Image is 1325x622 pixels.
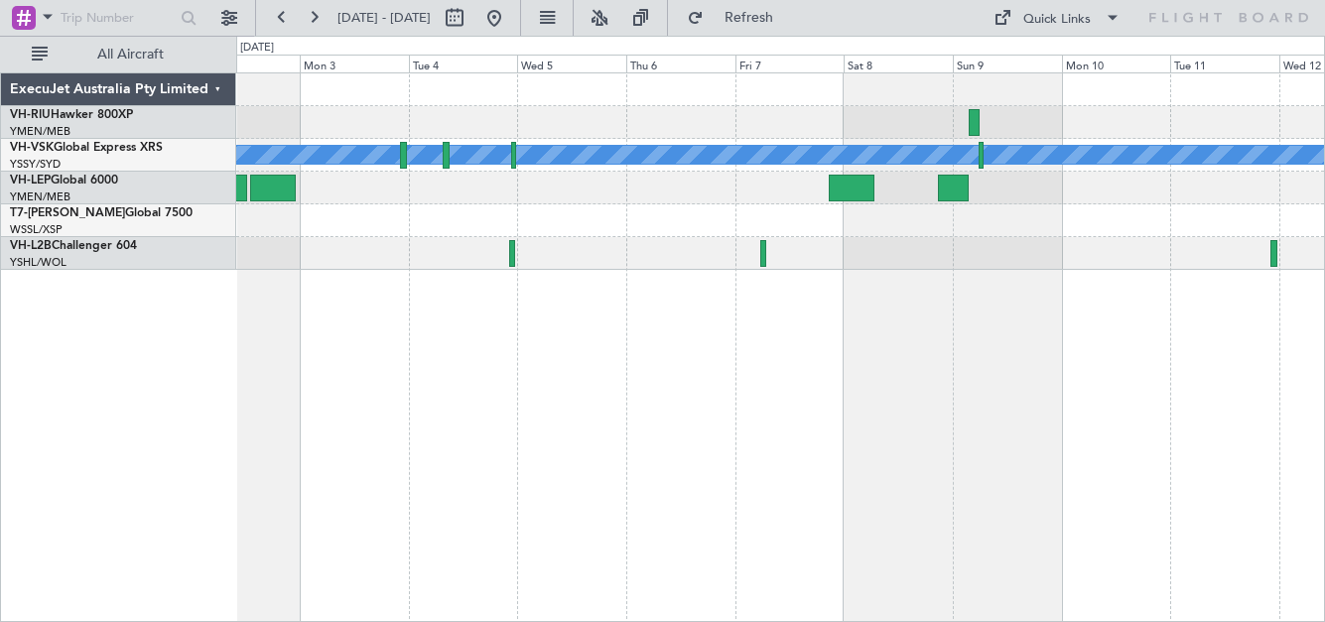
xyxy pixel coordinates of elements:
[1062,55,1171,72] div: Mon 10
[735,55,845,72] div: Fri 7
[300,55,409,72] div: Mon 3
[22,39,215,70] button: All Aircraft
[10,124,70,139] a: YMEN/MEB
[844,55,953,72] div: Sat 8
[61,3,175,33] input: Trip Number
[984,2,1130,34] button: Quick Links
[1023,10,1091,30] div: Quick Links
[409,55,518,72] div: Tue 4
[10,207,125,219] span: T7-[PERSON_NAME]
[10,109,51,121] span: VH-RIU
[10,207,193,219] a: T7-[PERSON_NAME]Global 7500
[10,222,63,237] a: WSSL/XSP
[337,9,431,27] span: [DATE] - [DATE]
[10,157,61,172] a: YSSY/SYD
[517,55,626,72] div: Wed 5
[10,175,51,187] span: VH-LEP
[191,55,300,72] div: Sun 2
[10,240,137,252] a: VH-L2BChallenger 604
[10,240,52,252] span: VH-L2B
[240,40,274,57] div: [DATE]
[708,11,791,25] span: Refresh
[10,255,66,270] a: YSHL/WOL
[1170,55,1279,72] div: Tue 11
[52,48,209,62] span: All Aircraft
[678,2,797,34] button: Refresh
[953,55,1062,72] div: Sun 9
[10,175,118,187] a: VH-LEPGlobal 6000
[10,142,54,154] span: VH-VSK
[10,189,70,204] a: YMEN/MEB
[10,109,133,121] a: VH-RIUHawker 800XP
[626,55,735,72] div: Thu 6
[10,142,163,154] a: VH-VSKGlobal Express XRS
